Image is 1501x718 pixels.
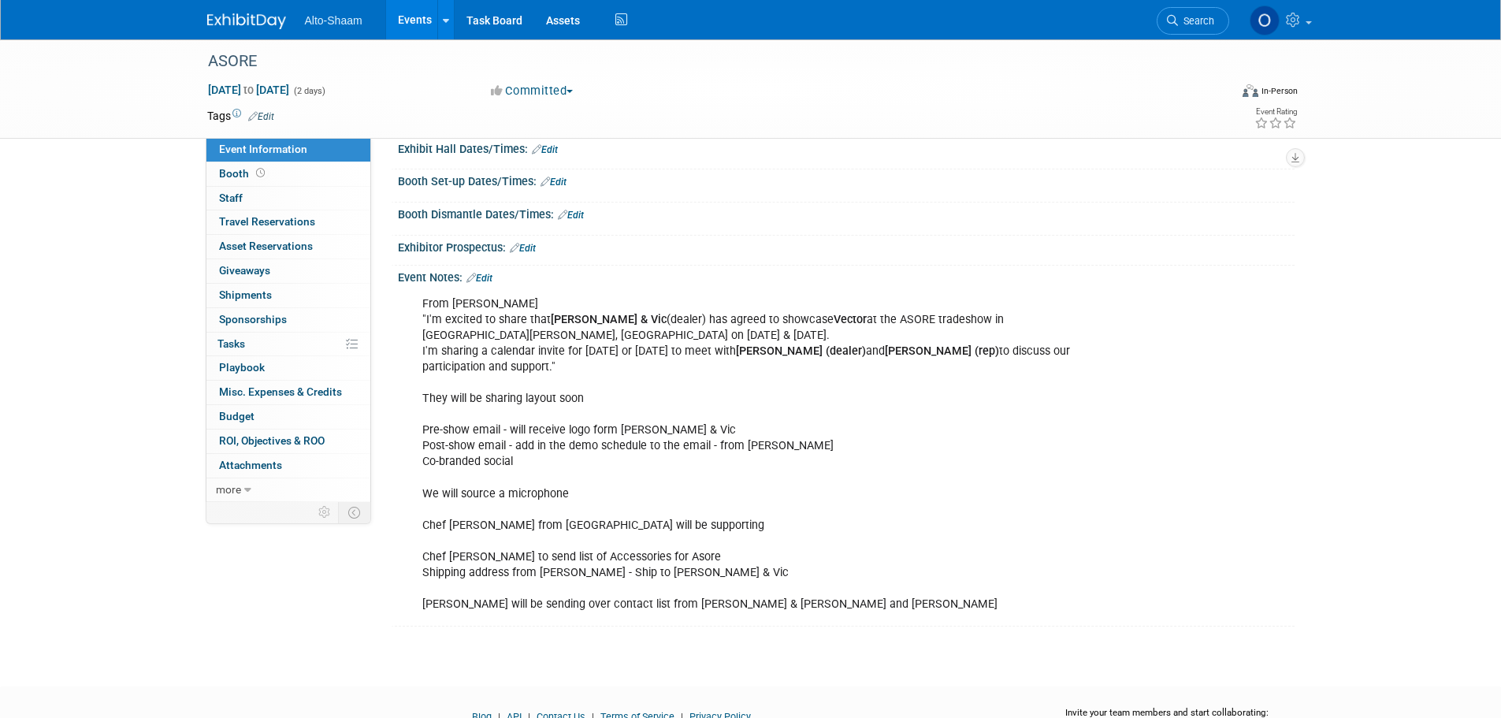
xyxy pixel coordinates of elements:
span: [DATE] [DATE] [207,83,290,97]
div: Event Rating [1254,108,1297,116]
span: Sponsorships [219,313,287,326]
b: Vector [834,313,867,326]
span: Booth [219,167,268,180]
a: Giveaways [206,259,370,283]
a: Misc. Expenses & Credits [206,381,370,404]
span: Search [1178,15,1214,27]
span: Travel Reservations [219,215,315,228]
a: Event Information [206,138,370,162]
a: Sponsorships [206,308,370,332]
a: Edit [510,243,536,254]
a: more [206,478,370,502]
a: Search [1157,7,1229,35]
a: Edit [248,111,274,122]
div: Event Notes: [398,266,1295,286]
a: Edit [466,273,492,284]
a: Attachments [206,454,370,478]
span: Event Information [219,143,307,155]
td: Toggle Event Tabs [338,502,370,523]
img: ExhibitDay [207,13,286,29]
a: Playbook [206,356,370,380]
div: ASORE [202,47,1206,76]
span: Budget [219,410,255,422]
a: ROI, Objectives & ROO [206,430,370,453]
a: Edit [541,177,567,188]
span: Misc. Expenses & Credits [219,385,342,398]
a: Staff [206,187,370,210]
div: Exhibitor Prospectus: [398,236,1295,256]
span: Giveaways [219,264,270,277]
img: Format-Inperson.png [1243,84,1258,97]
a: Asset Reservations [206,235,370,259]
span: (2 days) [292,86,325,96]
div: In-Person [1261,85,1298,97]
td: Personalize Event Tab Strip [311,502,339,523]
b: [PERSON_NAME] & Vic [551,313,667,326]
td: Tags [207,108,274,124]
span: more [216,483,241,496]
a: Edit [532,144,558,155]
span: Playbook [219,361,265,374]
span: Asset Reservations [219,240,313,252]
a: Shipments [206,284,370,307]
img: Olivia Strasser [1250,6,1280,35]
span: ROI, Objectives & ROO [219,434,325,447]
span: Attachments [219,459,282,471]
span: Staff [219,192,243,204]
a: Booth [206,162,370,186]
span: Alto-Shaam [305,14,362,27]
a: Tasks [206,333,370,356]
a: Edit [558,210,584,221]
div: Exhibit Hall Dates/Times: [398,137,1295,158]
a: Budget [206,405,370,429]
button: Committed [485,83,579,99]
div: Event Format [1136,82,1299,106]
div: Booth Dismantle Dates/Times: [398,203,1295,223]
b: [PERSON_NAME] (rep) [885,344,999,358]
div: From [PERSON_NAME] "I'm excited to share that (dealer) has agreed to showcase at the ASORE trades... [411,288,1121,621]
div: Booth Set-up Dates/Times: [398,169,1295,190]
span: Booth not reserved yet [253,167,268,179]
span: to [241,84,256,96]
span: Shipments [219,288,272,301]
a: Travel Reservations [206,210,370,234]
b: [PERSON_NAME] (dealer) [736,344,866,358]
span: Tasks [217,337,245,350]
